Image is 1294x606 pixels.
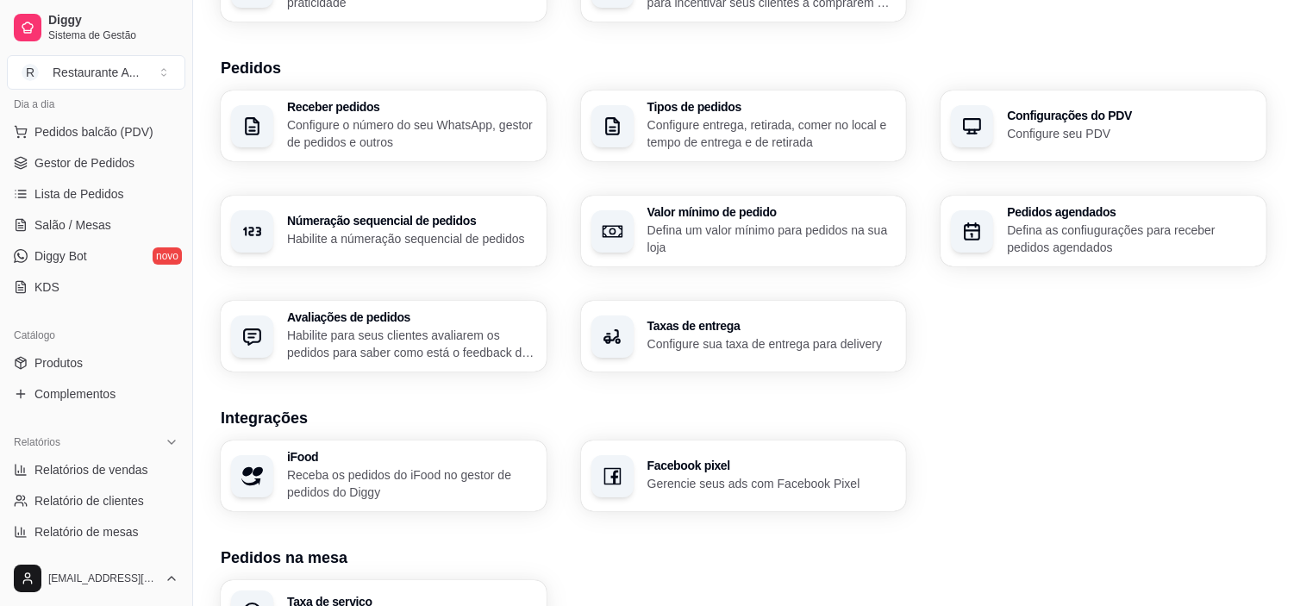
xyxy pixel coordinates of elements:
[48,13,178,28] span: Diggy
[22,64,39,81] span: R
[53,64,139,81] div: Restaurante A ...
[287,215,536,227] h3: Númeração sequencial de pedidos
[7,211,185,239] a: Salão / Mesas
[34,123,153,141] span: Pedidos balcão (PDV)
[221,546,1266,570] h3: Pedidos na mesa
[48,28,178,42] span: Sistema de Gestão
[34,354,83,372] span: Produtos
[941,196,1266,266] button: Pedidos agendadosDefina as confiugurações para receber pedidos agendados
[34,278,59,296] span: KDS
[221,196,547,266] button: Númeração sequencial de pedidosHabilite a númeração sequencial de pedidos
[647,335,897,353] p: Configure sua taxa de entrega para delivery
[647,101,897,113] h3: Tipos de pedidos
[287,451,536,463] h3: iFood
[7,7,185,48] a: DiggySistema de Gestão
[48,572,158,585] span: [EMAIL_ADDRESS][DOMAIN_NAME]
[647,475,897,492] p: Gerencie seus ads com Facebook Pixel
[34,185,124,203] span: Lista de Pedidos
[647,206,897,218] h3: Valor mínimo de pedido
[647,116,897,151] p: Configure entrega, retirada, comer no local e tempo de entrega e de retirada
[287,101,536,113] h3: Receber pedidos
[221,406,1266,430] h3: Integrações
[647,222,897,256] p: Defina um valor mínimo para pedidos na sua loja
[287,116,536,151] p: Configure o número do seu WhatsApp, gestor de pedidos e outros
[221,56,1266,80] h3: Pedidos
[7,322,185,349] div: Catálogo
[7,149,185,177] a: Gestor de Pedidos
[221,301,547,372] button: Avaliações de pedidosHabilite para seus clientes avaliarem os pedidos para saber como está o feed...
[7,380,185,408] a: Complementos
[221,440,547,511] button: iFoodReceba os pedidos do iFood no gestor de pedidos do Diggy
[7,242,185,270] a: Diggy Botnovo
[647,459,897,472] h3: Facebook pixel
[287,327,536,361] p: Habilite para seus clientes avaliarem os pedidos para saber como está o feedback da sua loja
[7,518,185,546] a: Relatório de mesas
[287,466,536,501] p: Receba os pedidos do iFood no gestor de pedidos do Diggy
[647,320,897,332] h3: Taxas de entrega
[1007,125,1256,142] p: Configure seu PDV
[7,456,185,484] a: Relatórios de vendas
[7,273,185,301] a: KDS
[34,247,87,265] span: Diggy Bot
[1007,109,1256,122] h3: Configurações do PDV
[34,385,116,403] span: Complementos
[7,55,185,90] button: Select a team
[7,558,185,599] button: [EMAIL_ADDRESS][DOMAIN_NAME]
[1007,206,1256,218] h3: Pedidos agendados
[581,91,907,161] button: Tipos de pedidosConfigure entrega, retirada, comer no local e tempo de entrega e de retirada
[287,230,536,247] p: Habilite a númeração sequencial de pedidos
[7,349,185,377] a: Produtos
[14,435,60,449] span: Relatórios
[34,492,144,509] span: Relatório de clientes
[34,216,111,234] span: Salão / Mesas
[7,487,185,515] a: Relatório de clientes
[7,180,185,208] a: Lista de Pedidos
[221,91,547,161] button: Receber pedidosConfigure o número do seu WhatsApp, gestor de pedidos e outros
[581,440,907,511] button: Facebook pixelGerencie seus ads com Facebook Pixel
[34,461,148,478] span: Relatórios de vendas
[7,549,185,577] a: Relatório de fidelidadenovo
[1007,222,1256,256] p: Defina as confiugurações para receber pedidos agendados
[7,118,185,146] button: Pedidos balcão (PDV)
[34,523,139,540] span: Relatório de mesas
[941,91,1266,161] button: Configurações do PDVConfigure seu PDV
[581,196,907,266] button: Valor mínimo de pedidoDefina um valor mínimo para pedidos na sua loja
[34,154,134,172] span: Gestor de Pedidos
[581,301,907,372] button: Taxas de entregaConfigure sua taxa de entrega para delivery
[7,91,185,118] div: Dia a dia
[287,311,536,323] h3: Avaliações de pedidos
